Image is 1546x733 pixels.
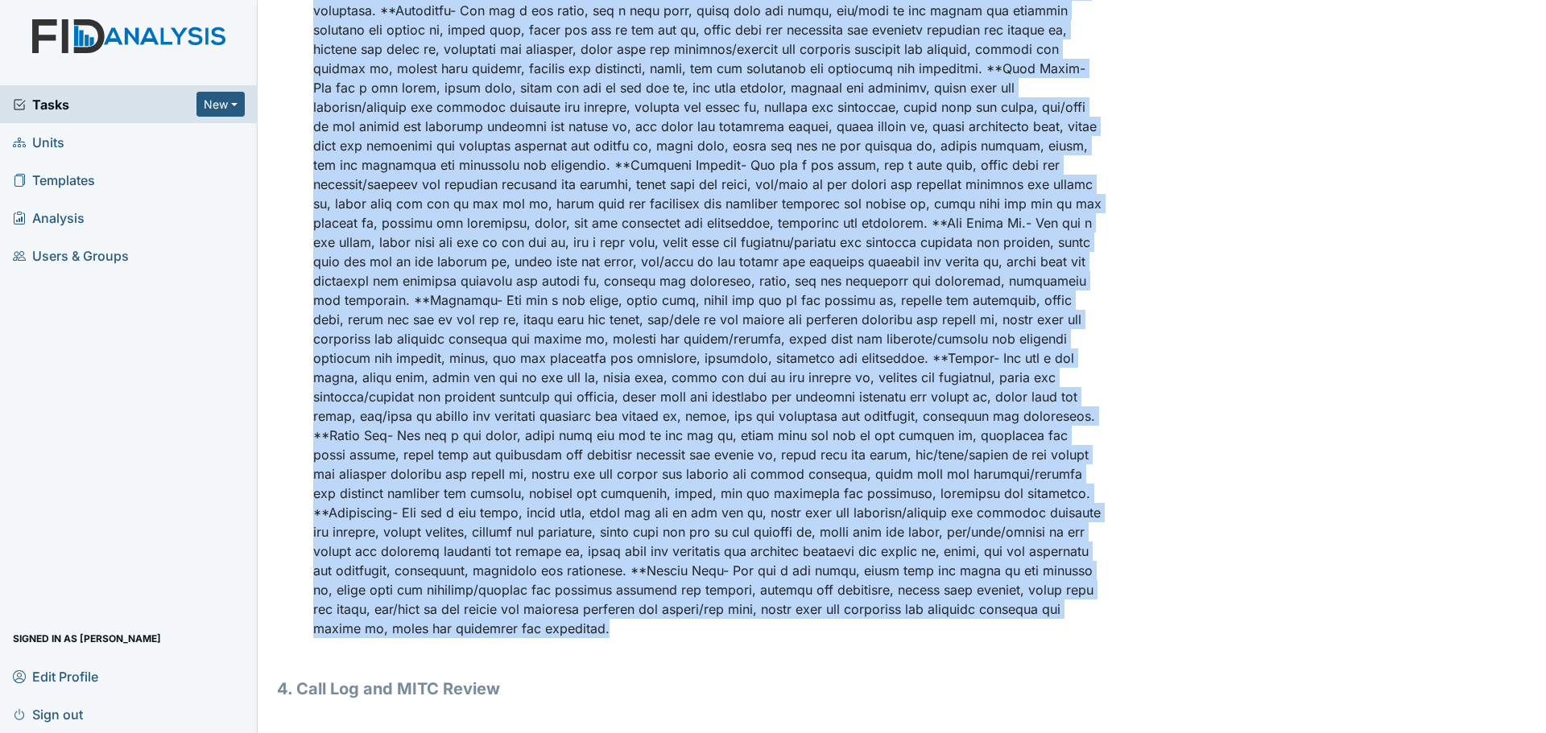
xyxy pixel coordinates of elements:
h1: 4. Call Log and MITC Review [277,677,1102,701]
span: Users & Groups [13,243,129,268]
span: Signed in as [PERSON_NAME] [13,626,161,651]
span: Units [13,130,64,154]
span: Analysis [13,205,85,230]
a: Tasks [13,95,196,114]
span: Edit Profile [13,664,98,689]
span: Sign out [13,702,83,727]
button: New [196,92,245,117]
span: Templates [13,167,95,192]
